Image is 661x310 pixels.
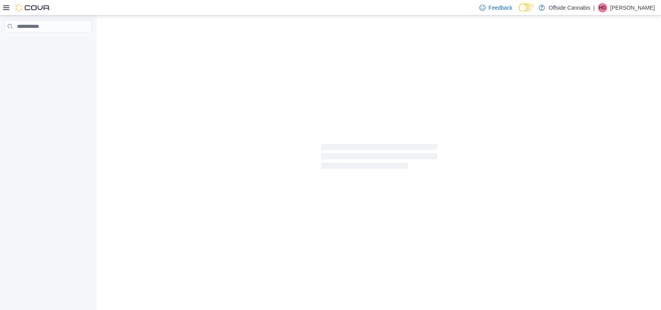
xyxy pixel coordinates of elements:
[593,3,595,12] p: |
[15,4,50,12] img: Cova
[321,146,437,170] span: Loading
[610,3,655,12] p: [PERSON_NAME]
[599,3,606,12] span: HG
[5,34,91,53] nav: Complex example
[518,3,535,12] input: Dark Mode
[549,3,590,12] p: Offside Cannabis
[598,3,607,12] div: Holly Garel
[489,4,512,12] span: Feedback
